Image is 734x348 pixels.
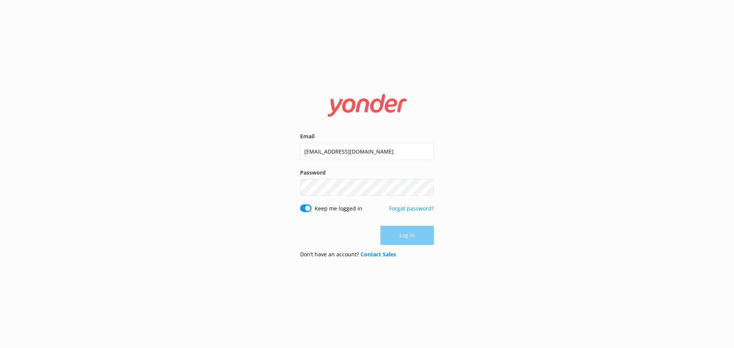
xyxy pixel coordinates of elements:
[300,250,396,259] p: Don’t have an account?
[419,180,434,195] button: Show password
[389,205,434,212] a: Forgot password?
[361,251,396,258] a: Contact Sales
[300,168,434,177] label: Password
[315,204,362,213] label: Keep me logged in
[300,132,434,141] label: Email
[300,143,434,160] input: user@emailaddress.com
